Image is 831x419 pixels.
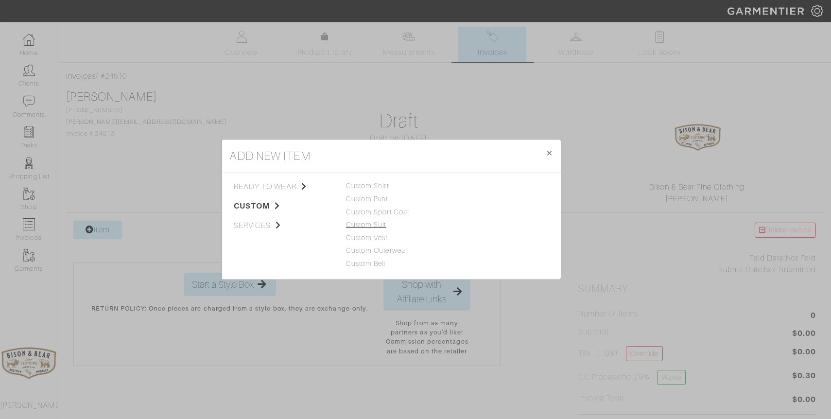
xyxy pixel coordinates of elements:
a: Custom Shirt [346,182,389,190]
a: Custom Suit [346,221,386,228]
span: services [234,220,331,231]
a: Custom Sport Coat [346,208,409,216]
span: custom [234,200,331,212]
span: ready to wear [234,181,331,192]
span: × [546,146,553,159]
a: Custom Outerwear [346,246,408,254]
h4: add new item [229,147,311,165]
a: Custom Pant [346,195,388,203]
a: Custom Belt [346,260,386,267]
a: Custom Vest [346,234,388,242]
